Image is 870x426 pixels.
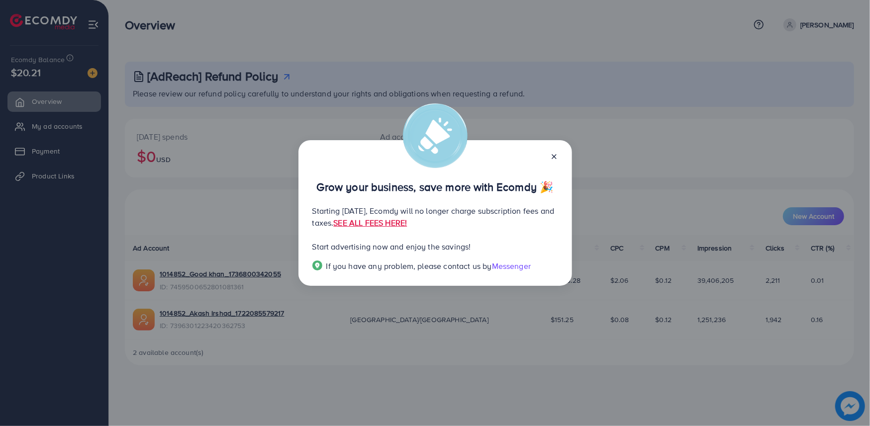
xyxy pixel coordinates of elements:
[326,260,492,271] span: If you have any problem, please contact us by
[403,103,468,168] img: alert
[492,260,531,271] span: Messenger
[333,217,407,228] a: SEE ALL FEES HERE!
[312,260,322,270] img: Popup guide
[312,181,558,193] p: Grow your business, save more with Ecomdy 🎉
[312,241,558,253] p: Start advertising now and enjoy the savings!
[312,205,558,229] p: Starting [DATE], Ecomdy will no longer charge subscription fees and taxes.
